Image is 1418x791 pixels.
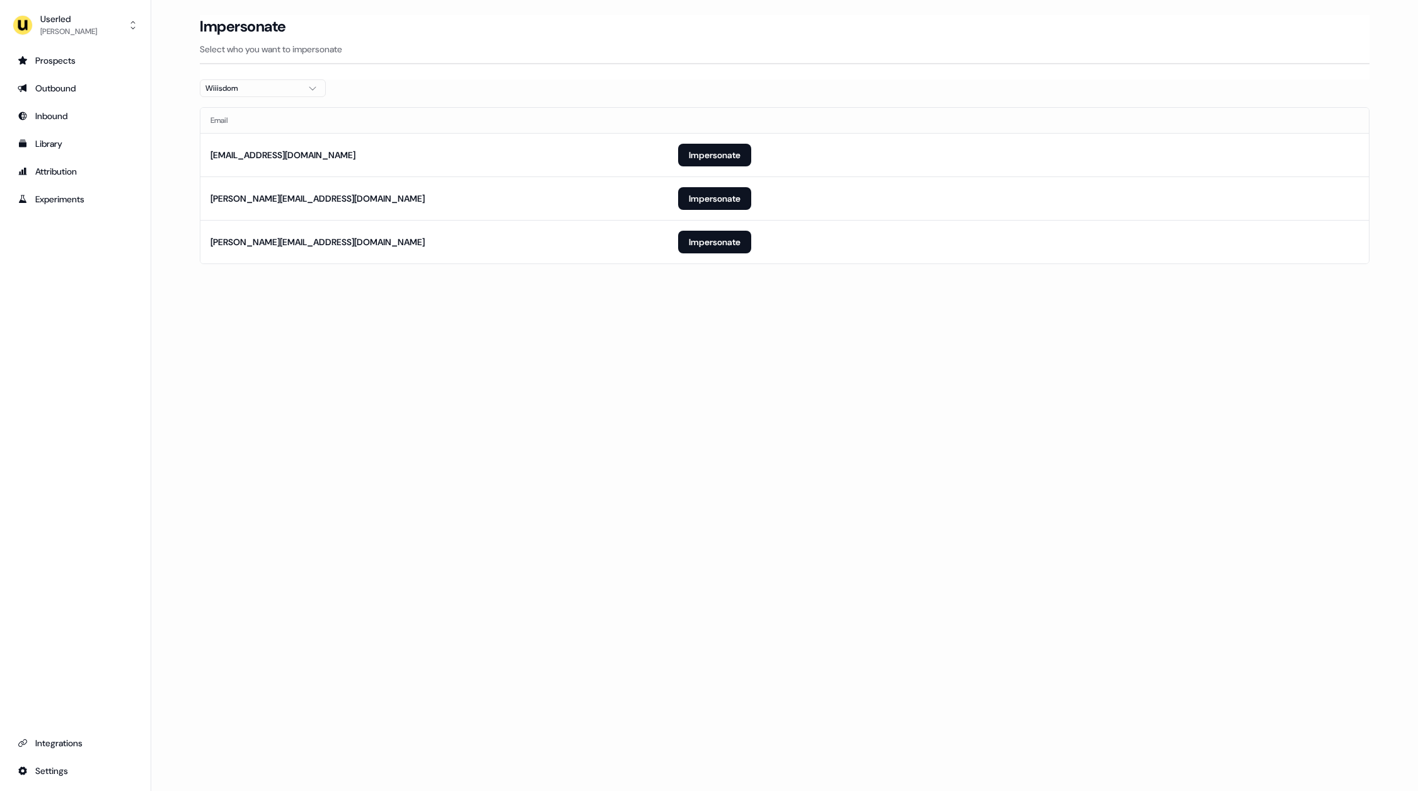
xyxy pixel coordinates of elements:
div: Inbound [18,110,133,122]
a: Go to Inbound [10,106,141,126]
div: [PERSON_NAME][EMAIL_ADDRESS][DOMAIN_NAME] [210,192,425,205]
button: Impersonate [678,187,751,210]
div: Integrations [18,737,133,749]
div: Attribution [18,165,133,178]
div: Userled [40,13,97,25]
button: Impersonate [678,144,751,166]
a: Go to templates [10,134,141,154]
button: Wiiisdom [200,79,326,97]
div: Settings [18,765,133,777]
a: Go to integrations [10,761,141,781]
div: [PERSON_NAME][EMAIL_ADDRESS][DOMAIN_NAME] [210,236,425,248]
a: Go to prospects [10,50,141,71]
th: Email [200,108,668,133]
h3: Impersonate [200,17,286,36]
a: Go to attribution [10,161,141,182]
div: Library [18,137,133,150]
div: Outbound [18,82,133,95]
div: [PERSON_NAME] [40,25,97,38]
div: Wiiisdom [205,82,300,95]
div: Experiments [18,193,133,205]
div: [EMAIL_ADDRESS][DOMAIN_NAME] [210,149,355,161]
button: Impersonate [678,231,751,253]
div: Prospects [18,54,133,67]
a: Go to outbound experience [10,78,141,98]
a: Go to integrations [10,733,141,753]
button: Userled[PERSON_NAME] [10,10,141,40]
p: Select who you want to impersonate [200,43,1369,55]
a: Go to experiments [10,189,141,209]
